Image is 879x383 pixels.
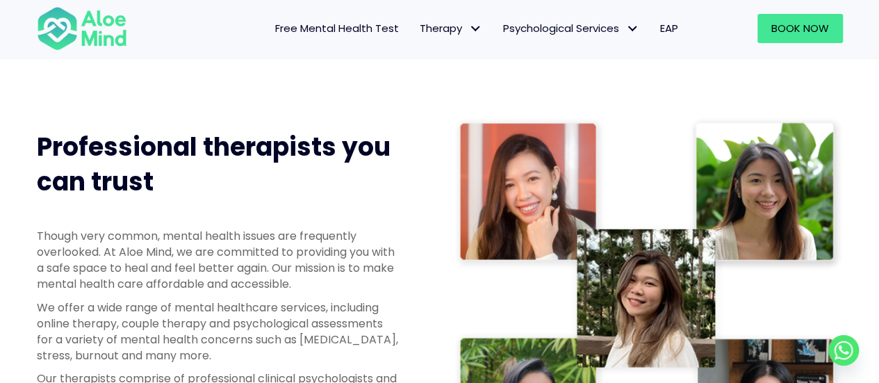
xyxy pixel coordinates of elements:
span: Professional therapists you can trust [37,129,391,199]
a: TherapyTherapy: submenu [409,14,493,43]
span: Therapy [420,21,482,35]
a: Free Mental Health Test [265,14,409,43]
p: Though very common, mental health issues are frequently overlooked. At Aloe Mind, we are committe... [37,228,398,293]
span: Therapy: submenu [466,19,486,39]
p: We offer a wide range of mental healthcare services, including online therapy, couple therapy and... [37,300,398,364]
a: EAP [650,14,689,43]
span: EAP [660,21,678,35]
span: Psychological Services [503,21,639,35]
span: Psychological Services: submenu [623,19,643,39]
a: Whatsapp [828,335,859,366]
a: Book Now [757,14,843,43]
span: Book Now [771,21,829,35]
nav: Menu [145,14,689,43]
span: Free Mental Health Test [275,21,399,35]
a: Psychological ServicesPsychological Services: submenu [493,14,650,43]
img: Aloe mind Logo [37,6,127,51]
